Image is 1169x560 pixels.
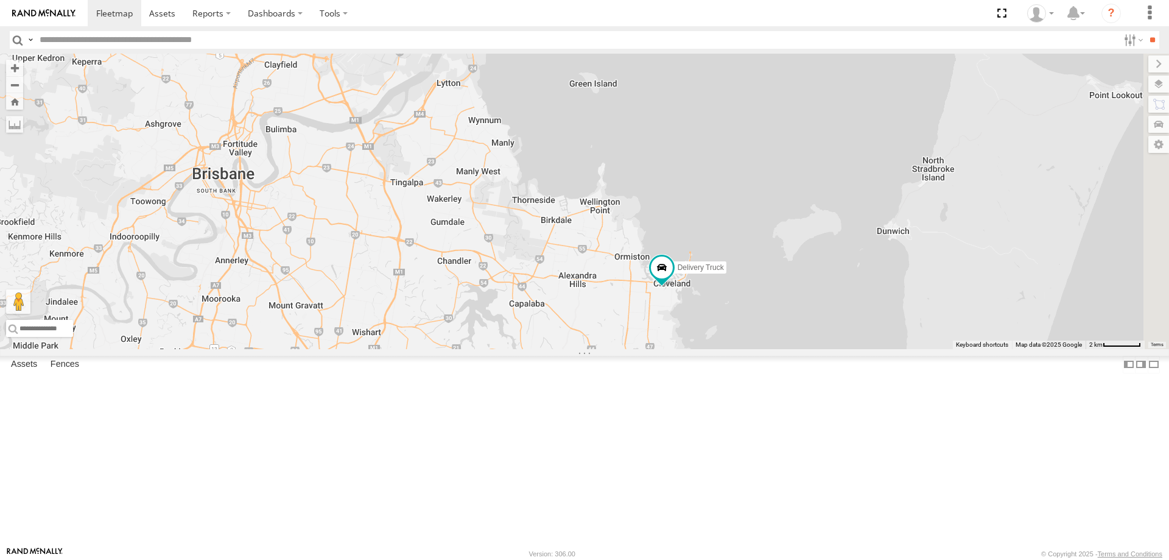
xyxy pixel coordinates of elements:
[1119,31,1145,49] label: Search Filter Options
[44,356,85,373] label: Fences
[6,116,23,133] label: Measure
[529,550,575,558] div: Version: 306.00
[1089,341,1103,348] span: 2 km
[956,341,1008,349] button: Keyboard shortcuts
[1086,341,1145,349] button: Map scale: 2 km per 59 pixels
[1101,4,1121,23] i: ?
[1151,342,1164,347] a: Terms (opens in new tab)
[678,263,724,271] span: Delivery Truck
[1041,550,1162,558] div: © Copyright 2025 -
[1123,356,1135,374] label: Dock Summary Table to the Left
[6,76,23,93] button: Zoom out
[1016,341,1082,348] span: Map data ©2025 Google
[6,60,23,76] button: Zoom in
[26,31,35,49] label: Search Query
[12,9,75,18] img: rand-logo.svg
[5,356,43,373] label: Assets
[6,93,23,110] button: Zoom Home
[6,289,30,314] button: Drag Pegman onto the map to open Street View
[1135,356,1147,374] label: Dock Summary Table to the Right
[1148,136,1169,153] label: Map Settings
[1023,4,1058,23] div: Laura Van Bruggen
[1098,550,1162,558] a: Terms and Conditions
[1148,356,1160,374] label: Hide Summary Table
[7,548,63,560] a: Visit our Website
